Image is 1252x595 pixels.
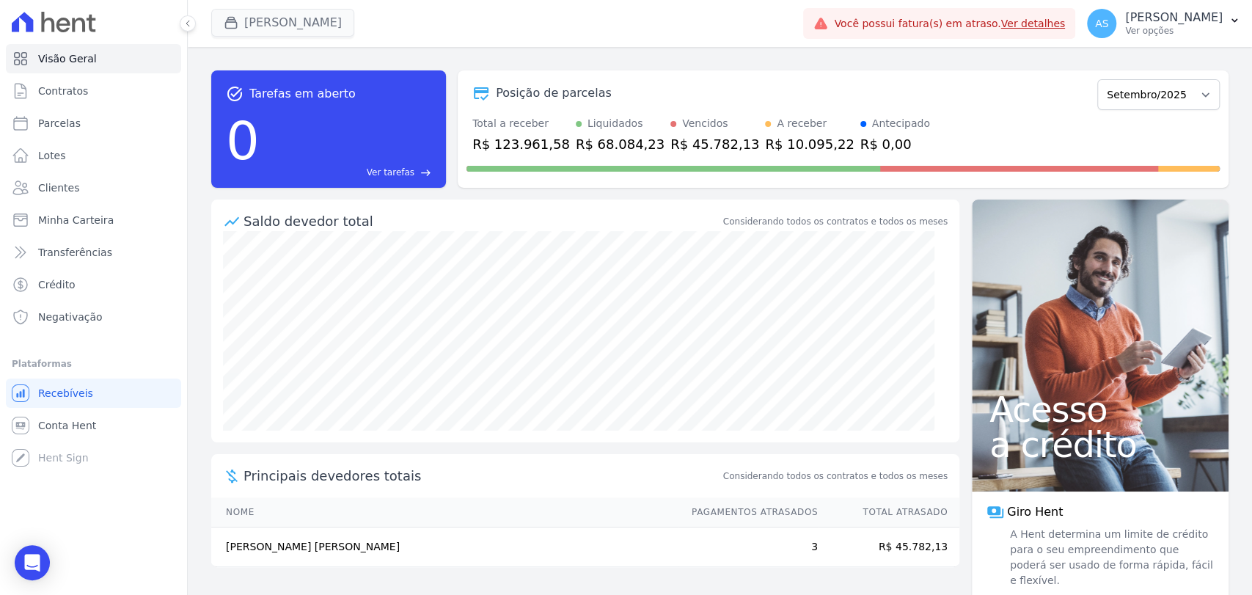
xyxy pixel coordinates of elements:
[819,497,959,528] th: Total Atrasado
[244,466,720,486] span: Principais devedores totais
[6,44,181,73] a: Visão Geral
[6,173,181,202] a: Clientes
[38,213,114,227] span: Minha Carteira
[12,355,175,373] div: Plataformas
[1095,18,1108,29] span: AS
[860,134,930,154] div: R$ 0,00
[6,238,181,267] a: Transferências
[38,386,93,401] span: Recebíveis
[1125,10,1223,25] p: [PERSON_NAME]
[38,277,76,292] span: Crédito
[38,310,103,324] span: Negativação
[6,141,181,170] a: Lotes
[367,166,414,179] span: Ver tarefas
[678,528,819,567] td: 3
[6,109,181,138] a: Parcelas
[1007,503,1063,521] span: Giro Hent
[6,76,181,106] a: Contratos
[249,85,356,103] span: Tarefas em aberto
[587,116,643,131] div: Liquidados
[1001,18,1066,29] a: Ver detalhes
[682,116,728,131] div: Vencidos
[723,470,948,483] span: Considerando todos os contratos e todos os meses
[576,134,665,154] div: R$ 68.084,23
[989,392,1211,427] span: Acesso
[472,116,570,131] div: Total a receber
[244,211,720,231] div: Saldo devedor total
[38,84,88,98] span: Contratos
[211,497,678,528] th: Nome
[6,411,181,440] a: Conta Hent
[6,270,181,299] a: Crédito
[989,427,1211,462] span: a crédito
[777,116,827,131] div: A receber
[38,245,112,260] span: Transferências
[38,180,79,195] span: Clientes
[834,16,1065,32] span: Você possui fatura(s) em atraso.
[1075,3,1252,44] button: AS [PERSON_NAME] Ver opções
[38,116,81,131] span: Parcelas
[420,167,431,178] span: east
[1007,527,1214,588] span: A Hent determina um limite de crédito para o seu empreendimento que poderá ser usado de forma ráp...
[38,418,96,433] span: Conta Hent
[723,215,948,228] div: Considerando todos os contratos e todos os meses
[765,134,854,154] div: R$ 10.095,22
[266,166,431,179] a: Ver tarefas east
[678,497,819,528] th: Pagamentos Atrasados
[211,9,354,37] button: [PERSON_NAME]
[15,545,50,580] div: Open Intercom Messenger
[6,302,181,332] a: Negativação
[226,85,244,103] span: task_alt
[211,528,678,567] td: [PERSON_NAME] [PERSON_NAME]
[670,134,759,154] div: R$ 45.782,13
[1125,25,1223,37] p: Ver opções
[38,148,66,163] span: Lotes
[819,528,959,567] td: R$ 45.782,13
[872,116,930,131] div: Antecipado
[496,84,612,102] div: Posição de parcelas
[472,134,570,154] div: R$ 123.961,58
[226,103,260,179] div: 0
[6,379,181,408] a: Recebíveis
[38,51,97,66] span: Visão Geral
[6,205,181,235] a: Minha Carteira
